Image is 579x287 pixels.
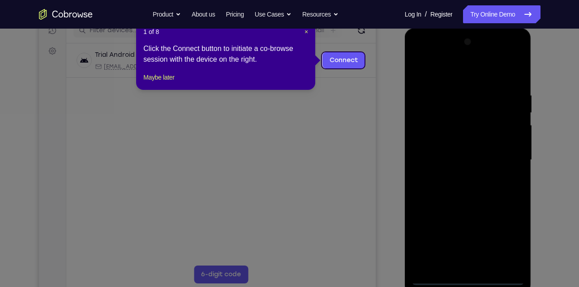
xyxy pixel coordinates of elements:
[143,27,159,36] span: 1 of 8
[269,30,285,38] label: Email
[143,43,308,65] div: Click the Connect button to initiate a co-browse session with the device on the right.
[27,47,337,81] div: Open device details
[305,27,308,36] button: Close Tour
[405,5,421,23] a: Log In
[255,5,292,23] button: Use Cases
[155,269,209,287] button: 6-digit code
[153,5,181,23] button: Product
[178,30,206,38] label: demo_id
[430,5,452,23] a: Register
[227,67,252,74] span: +14 more
[5,26,21,42] a: Sessions
[39,9,93,20] a: Go to the home page
[226,5,244,23] a: Pricing
[65,67,161,74] span: android@example.com
[5,5,21,21] a: Connect
[5,46,21,63] a: Settings
[56,54,119,63] div: Trial Android Device
[315,27,330,41] button: Refresh
[143,72,174,83] button: Maybe later
[167,67,222,74] div: App
[123,55,146,62] div: Online
[176,67,222,74] span: Cobrowse.io
[34,5,83,20] h1: Connect
[425,9,427,20] span: /
[192,5,215,23] a: About us
[124,58,125,59] div: New devices found.
[56,67,161,74] div: Email
[51,30,163,38] input: Filter devices...
[463,5,540,23] a: Try Online Demo
[305,28,308,35] span: ×
[302,5,339,23] button: Resources
[283,56,326,72] a: Connect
